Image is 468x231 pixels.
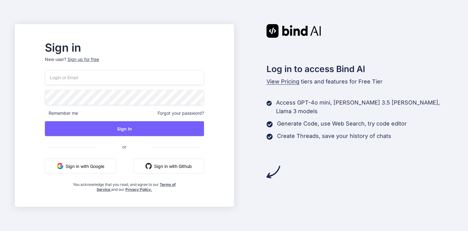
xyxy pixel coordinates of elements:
span: or [97,139,151,154]
div: Sign up for free [67,56,99,62]
h2: Sign in [45,43,204,53]
p: tiers and features for Free Tier [266,77,453,86]
p: New user? [45,56,204,70]
span: View Pricing [266,78,299,85]
button: Sign in with Google [45,159,116,173]
img: github [145,163,152,169]
span: Forgot your password? [158,110,204,116]
span: Remember me [45,110,78,116]
button: Sign in with Github [133,159,204,173]
img: google [57,163,63,169]
img: arrow [266,165,280,179]
p: Generate Code, use Web Search, try code editor [277,119,407,128]
input: Login or Email [45,70,204,85]
div: You acknowledge that you read, and agree to our and our [71,178,177,192]
p: Create Threads, save your history of chats [277,132,391,140]
p: Access GPT-4o mini, [PERSON_NAME] 3.5 [PERSON_NAME], Llama 3 models [276,98,453,116]
button: Sign In [45,121,204,136]
h2: Log in to access Bind AI [266,62,453,75]
a: Terms of Service [97,182,176,192]
img: Bind AI logo [266,24,321,38]
a: Privacy Policy. [125,187,152,192]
